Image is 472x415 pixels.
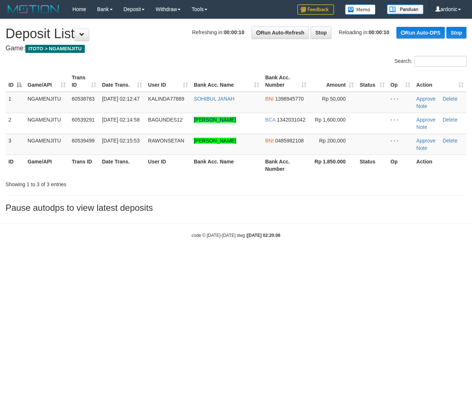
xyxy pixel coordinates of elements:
[277,117,305,123] span: Copy 1342031042 to clipboard
[148,117,182,123] span: BAGUNDES12
[69,71,99,92] th: Trans ID: activate to sort column ascending
[25,155,69,176] th: Game/API
[99,155,145,176] th: Date Trans.
[396,27,445,39] a: Run Auto-DPS
[345,4,376,15] img: Button%20Memo.svg
[25,134,69,155] td: NGAMENJITU
[357,71,388,92] th: Status: activate to sort column ascending
[25,113,69,134] td: NGAMENJITU
[265,117,275,123] span: BCA
[265,96,273,102] span: BNI
[416,124,427,130] a: Note
[148,138,184,144] span: RAWONSETAN
[6,4,61,15] img: MOTION_logo.png
[416,138,435,144] a: Approve
[69,155,99,176] th: Trans ID
[414,56,466,67] input: Search:
[192,233,280,238] small: code © [DATE]-[DATE] dwg |
[72,117,94,123] span: 60539291
[72,96,94,102] span: 60538783
[251,26,309,39] a: Run Auto-Refresh
[388,134,414,155] td: - - -
[102,138,139,144] span: [DATE] 02:15:53
[387,4,424,14] img: panduan.png
[388,155,414,176] th: Op
[315,117,346,123] span: Rp 1,600,000
[6,178,191,188] div: Showing 1 to 3 of 3 entries
[416,96,435,102] a: Approve
[388,92,414,113] td: - - -
[369,29,389,35] strong: 00:00:10
[6,71,25,92] th: ID: activate to sort column descending
[275,96,304,102] span: Copy 1398945770 to clipboard
[102,117,139,123] span: [DATE] 02:14:58
[388,113,414,134] td: - - -
[194,96,235,102] a: SOHIBUL JANAH
[191,71,262,92] th: Bank Acc. Name: activate to sort column ascending
[6,113,25,134] td: 2
[265,138,273,144] span: BNI
[247,233,280,238] strong: [DATE] 02:20:06
[322,96,346,102] span: Rp 50,000
[388,71,414,92] th: Op: activate to sort column ascending
[309,71,356,92] th: Amount: activate to sort column ascending
[102,96,139,102] span: [DATE] 02:12:47
[357,155,388,176] th: Status
[416,145,427,151] a: Note
[413,71,466,92] th: Action: activate to sort column ascending
[25,45,85,53] span: ITOTO > NGAMENJITU
[416,117,435,123] a: Approve
[25,71,69,92] th: Game/API: activate to sort column ascending
[446,27,466,39] a: Stop
[443,138,457,144] a: Delete
[6,26,466,41] h1: Deposit List
[311,26,331,39] a: Stop
[413,155,466,176] th: Action
[395,56,466,67] label: Search:
[6,45,466,52] h4: Game:
[6,155,25,176] th: ID
[145,155,191,176] th: User ID
[192,29,244,35] span: Refreshing in:
[339,29,389,35] span: Reloading in:
[309,155,356,176] th: Rp 1.850.000
[6,92,25,113] td: 1
[6,134,25,155] td: 3
[194,117,236,123] a: [PERSON_NAME]
[99,71,145,92] th: Date Trans.: activate to sort column ascending
[194,138,236,144] a: [PERSON_NAME]
[148,96,184,102] span: KALINDA77889
[319,138,345,144] span: Rp 200,000
[262,155,309,176] th: Bank Acc. Number
[443,117,457,123] a: Delete
[72,138,94,144] span: 60539499
[297,4,334,15] img: Feedback.jpg
[6,203,466,213] h3: Pause autodps to view latest deposits
[191,155,262,176] th: Bank Acc. Name
[262,71,309,92] th: Bank Acc. Number: activate to sort column ascending
[224,29,244,35] strong: 00:00:10
[275,138,304,144] span: Copy 0485982108 to clipboard
[25,92,69,113] td: NGAMENJITU
[443,96,457,102] a: Delete
[145,71,191,92] th: User ID: activate to sort column ascending
[416,103,427,109] a: Note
